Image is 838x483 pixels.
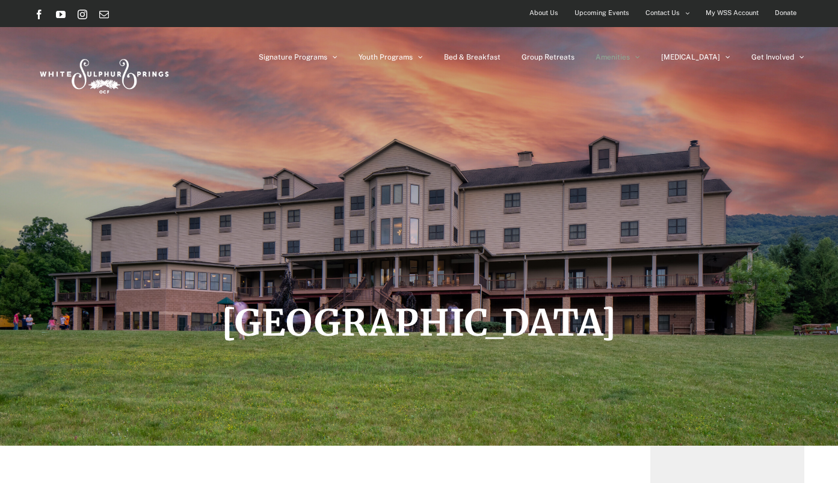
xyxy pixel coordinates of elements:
a: Email [99,10,109,19]
span: About Us [529,4,558,22]
a: Bed & Breakfast [444,27,501,87]
img: White Sulphur Springs Logo [34,46,173,102]
span: Upcoming Events [575,4,629,22]
span: Youth Programs [359,54,413,61]
span: Amenities [596,54,630,61]
span: Signature Programs [259,54,327,61]
a: Youth Programs [359,27,423,87]
span: [GEOGRAPHIC_DATA] [221,300,617,345]
span: Bed & Breakfast [444,54,501,61]
nav: Main Menu [259,27,804,87]
a: [MEDICAL_DATA] [661,27,730,87]
a: Instagram [78,10,87,19]
a: Get Involved [751,27,804,87]
span: Group Retreats [522,54,575,61]
a: YouTube [56,10,66,19]
span: Contact Us [645,4,680,22]
a: Signature Programs [259,27,337,87]
span: My WSS Account [706,4,759,22]
a: Facebook [34,10,44,19]
span: Donate [775,4,796,22]
span: Get Involved [751,54,794,61]
span: [MEDICAL_DATA] [661,54,720,61]
a: Group Retreats [522,27,575,87]
a: Amenities [596,27,640,87]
